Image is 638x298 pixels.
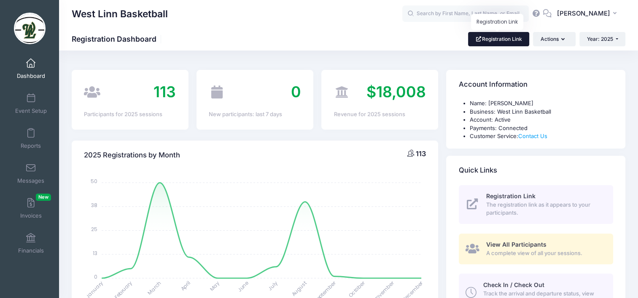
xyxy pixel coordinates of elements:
[459,234,613,264] a: View All Participants A complete view of all your sessions.
[486,201,603,217] span: The registration link as it appears to your participants.
[209,110,301,119] div: New participants: last 7 days
[11,89,51,118] a: Event Setup
[146,279,163,296] tspan: March
[533,32,575,46] button: Actions
[459,185,613,224] a: Registration Link The registration link as it appears to your participants.
[552,4,625,24] button: [PERSON_NAME]
[179,279,192,292] tspan: April
[153,82,176,101] span: 113
[334,110,425,119] div: Revenue for 2025 sessions
[518,133,547,139] a: Contact Us
[366,82,426,101] span: $18,008
[72,4,168,24] h1: West Linn Basketball
[486,241,546,248] span: View All Participants
[14,13,46,44] img: West Linn Basketball
[11,159,51,188] a: Messages
[208,279,221,292] tspan: May
[11,124,51,153] a: Reports
[18,247,44,254] span: Financials
[94,273,97,280] tspan: 0
[470,99,613,108] li: Name: [PERSON_NAME]
[84,143,180,167] h4: 2025 Registrations by Month
[72,35,164,43] h1: Registration Dashboard
[468,32,529,46] a: Registration Link
[416,149,426,158] span: 113
[486,192,536,200] span: Registration Link
[91,178,97,185] tspan: 50
[470,108,613,116] li: Business: West Linn Basketball
[36,194,51,201] span: New
[91,202,97,209] tspan: 38
[290,279,308,298] tspan: August
[470,132,613,141] li: Customer Service:
[470,116,613,124] li: Account: Active
[91,225,97,232] tspan: 25
[470,124,613,133] li: Payments: Connected
[579,32,625,46] button: Year: 2025
[11,229,51,258] a: Financials
[93,249,97,256] tspan: 13
[17,177,44,184] span: Messages
[236,279,250,293] tspan: June
[11,194,51,223] a: InvoicesNew
[486,249,603,258] span: A complete view of all your sessions.
[84,110,176,119] div: Participants for 2025 sessions
[20,212,42,219] span: Invoices
[267,279,279,292] tspan: July
[587,36,613,42] span: Year: 2025
[11,54,51,83] a: Dashboard
[15,107,47,114] span: Event Setup
[483,281,544,288] span: Check In / Check Out
[17,72,45,80] span: Dashboard
[459,73,528,97] h4: Account Information
[459,158,497,182] h4: Quick Links
[291,82,301,101] span: 0
[402,5,529,22] input: Search by First Name, Last Name, or Email...
[557,9,610,18] span: [PERSON_NAME]
[21,142,41,149] span: Reports
[471,14,523,30] div: Registration Link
